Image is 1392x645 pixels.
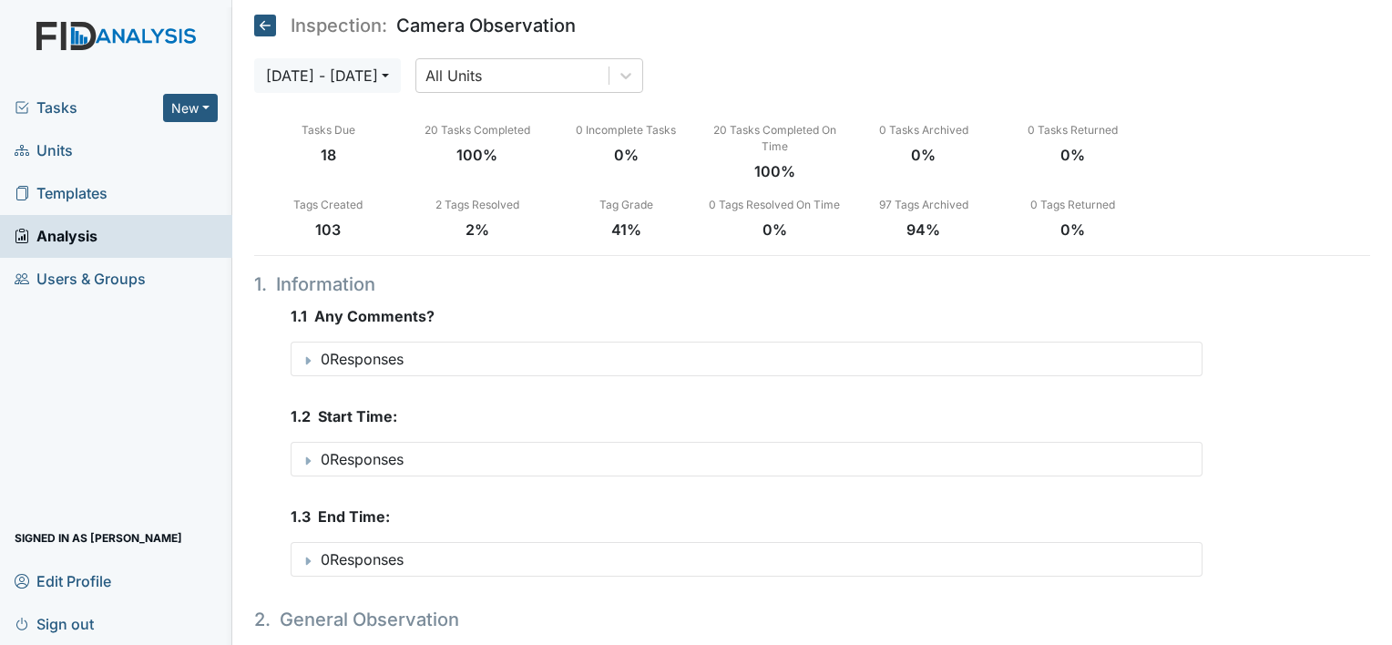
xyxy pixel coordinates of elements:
[403,122,551,138] div: 20 Tasks Completed
[998,197,1147,213] div: 0 Tags Returned
[998,219,1147,241] div: 0%
[701,219,849,241] div: 0%
[551,219,700,241] div: 41%
[15,222,97,251] span: Analysis
[254,122,403,138] div: Tasks Due
[291,307,307,325] span: 1 . 1
[849,219,998,241] div: 94%
[425,65,482,87] div: All Units
[998,122,1147,138] div: 0 Tasks Returned
[318,407,397,425] span: Start Time:
[254,58,401,93] button: [DATE] - [DATE]
[998,144,1147,166] div: 0%
[701,197,849,213] div: 0 Tags Resolved On Time
[163,94,218,122] button: New
[15,179,107,208] span: Templates
[15,567,111,595] span: Edit Profile
[254,15,576,36] h5: Camera Observation
[318,507,390,526] span: End Time:
[15,137,73,165] span: Units
[254,606,1203,633] h4: General Observation
[849,122,998,138] div: 0 Tasks Archived
[15,265,146,293] span: Users & Groups
[254,273,267,295] span: 1 .
[551,197,700,213] div: Tag Grade
[15,609,94,638] span: Sign out
[701,122,849,155] div: 20 Tasks Completed On Time
[291,407,311,425] span: 1 . 2
[403,144,551,166] div: 100%
[701,160,849,182] div: 100%
[291,507,311,526] span: 1 . 3
[15,97,163,118] a: Tasks
[403,219,551,241] div: 2%
[254,144,403,166] div: 18
[551,144,700,166] div: 0%
[254,609,271,630] span: 2 .
[551,122,700,138] div: 0 Incomplete Tasks
[403,197,551,213] div: 2 Tags Resolved
[314,307,435,325] span: Any Comments?
[849,197,998,213] div: 97 Tags Archived
[254,219,403,241] div: 103
[254,271,1203,298] h4: Information
[291,16,387,35] span: Inspection:
[254,197,403,213] div: Tags Created
[849,144,998,166] div: 0%
[15,524,182,552] span: Signed in as [PERSON_NAME]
